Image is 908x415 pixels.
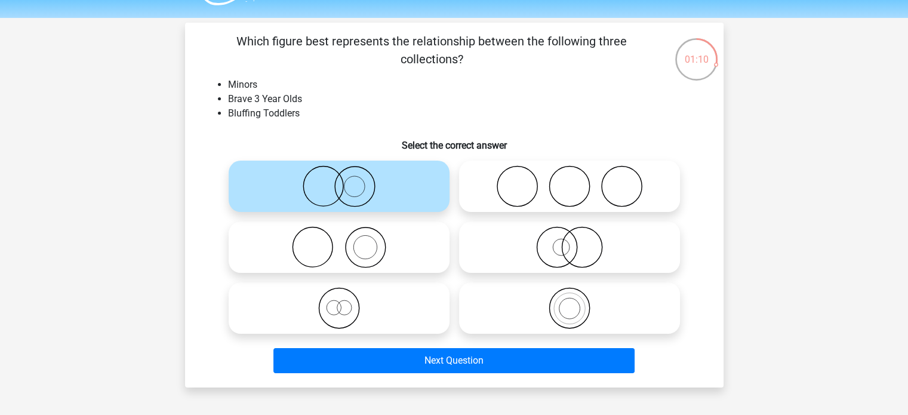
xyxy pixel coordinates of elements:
div: 01:10 [674,37,719,67]
button: Next Question [273,348,635,373]
li: Minors [228,78,704,92]
h6: Select the correct answer [204,130,704,151]
p: Which figure best represents the relationship between the following three collections? [204,32,660,68]
li: Bluffing Toddlers [228,106,704,121]
li: Brave 3 Year Olds [228,92,704,106]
